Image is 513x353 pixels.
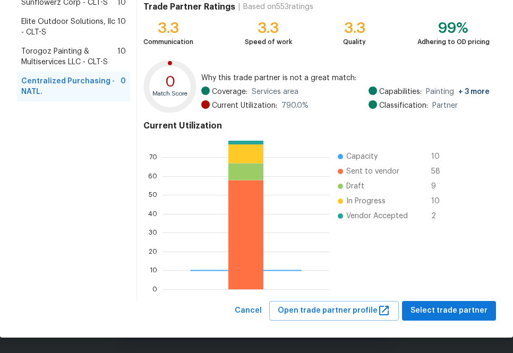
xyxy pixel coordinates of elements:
[148,211,157,217] text: 40
[121,76,126,97] span: 0
[431,166,448,177] span: 58
[117,16,126,38] span: 10
[402,301,496,321] button: Select trade partner
[343,37,366,47] div: Quality
[149,229,157,236] text: 30
[21,76,121,97] span: Centralized Purchasing - NATL.
[21,46,117,67] span: Torogoz Painting & Multiservices LLC - CLT-S
[149,192,157,198] text: 50
[281,100,309,111] span: 790.0 %
[235,2,243,12] div: |
[346,181,364,192] span: Draft
[245,37,292,47] div: Speed of work
[431,181,448,192] span: 9
[245,23,292,33] div: 3.3
[343,23,366,33] div: 3.3
[252,87,298,97] span: Services area
[143,37,193,47] div: Communication
[417,37,490,47] div: Adhering to OD pricing
[379,100,428,111] span: Classification:
[278,304,390,317] span: Open trade partner profile
[21,16,117,38] span: Elite Outdoor Solutions, llc - CLT-S
[431,151,448,162] span: 10
[431,211,448,221] span: 2
[346,211,408,221] span: Vendor Accepted
[143,120,490,131] h4: Current Utilization
[379,87,422,97] span: Capabilities:
[143,23,193,33] div: 3.3
[432,100,458,111] span: Partner
[346,166,399,177] span: Sent to vendor
[346,196,386,206] span: In Progress
[212,87,247,97] span: Coverage:
[417,23,490,33] div: 99%
[149,154,157,161] text: 70
[212,100,277,111] span: Current Utilization:
[152,286,157,292] text: 0
[431,196,448,206] span: 10
[149,248,157,255] text: 20
[150,267,157,273] text: 10
[201,73,490,83] span: Why this trade partner is not a great match:
[148,173,157,179] text: 60
[458,88,490,96] span: + 3 more
[143,2,235,12] h4: Trade Partner Ratings
[235,304,262,317] span: Cancel
[230,301,266,321] button: Cancel
[117,46,126,67] span: 10
[165,74,175,89] text: 0
[243,2,313,12] div: Based on 553 ratings
[426,87,490,97] span: Painting
[346,151,378,162] span: Capacity
[411,304,488,317] span: Select trade partner
[269,301,399,321] button: Open trade partner profile
[153,91,188,97] text: Match Score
